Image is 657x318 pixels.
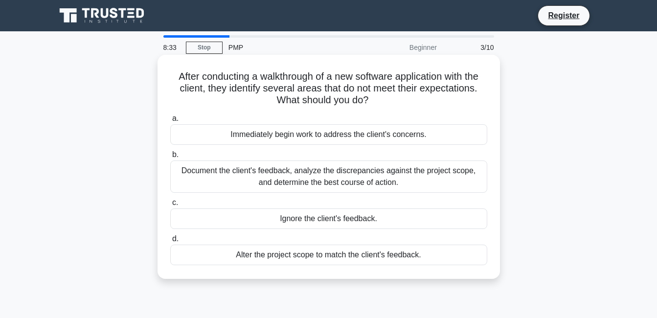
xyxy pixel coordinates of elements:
div: Alter the project scope to match the client's feedback. [170,245,487,265]
div: 3/10 [443,38,500,57]
h5: After conducting a walkthrough of a new software application with the client, they identify sever... [169,70,488,107]
span: d. [172,234,179,243]
div: Beginner [357,38,443,57]
a: Register [542,9,585,22]
span: b. [172,150,179,159]
span: c. [172,198,178,206]
div: Ignore the client's feedback. [170,208,487,229]
div: 8:33 [158,38,186,57]
div: Document the client's feedback, analyze the discrepancies against the project scope, and determin... [170,160,487,193]
div: Immediately begin work to address the client's concerns. [170,124,487,145]
span: a. [172,114,179,122]
div: PMP [223,38,357,57]
a: Stop [186,42,223,54]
